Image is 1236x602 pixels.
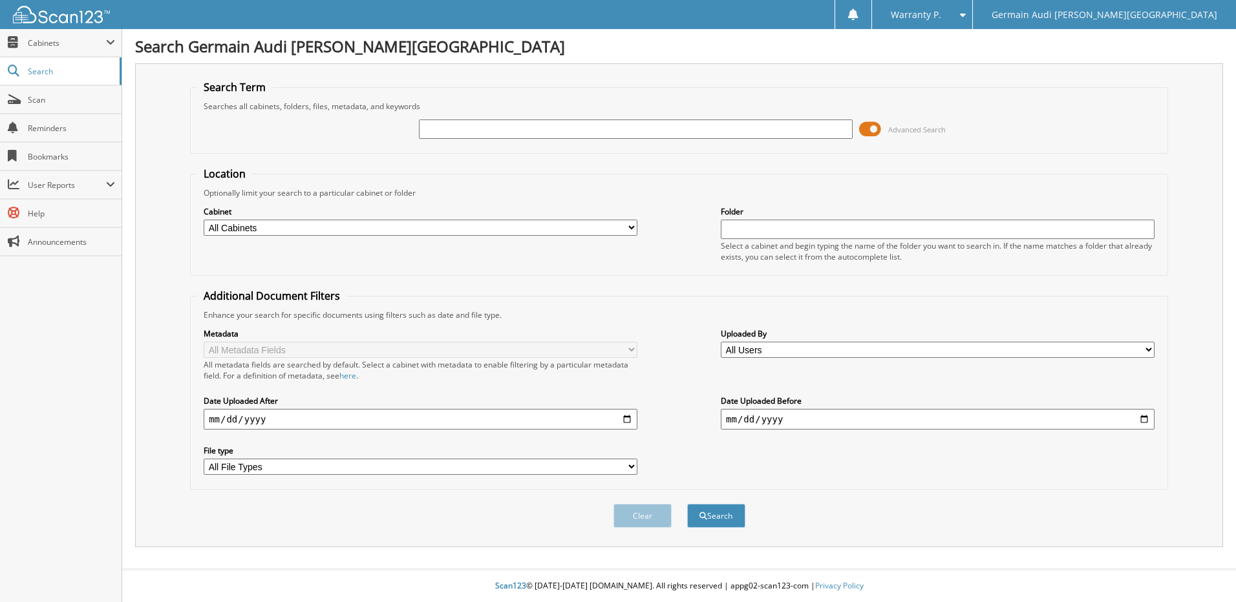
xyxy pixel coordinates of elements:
legend: Additional Document Filters [197,289,346,303]
div: Select a cabinet and begin typing the name of the folder you want to search in. If the name match... [721,240,1155,262]
span: Warranty P. [891,11,941,19]
div: Optionally limit your search to a particular cabinet or folder [197,187,1161,198]
label: Cabinet [204,206,637,217]
label: Metadata [204,328,637,339]
iframe: Chat Widget [1171,540,1236,602]
a: here [339,370,356,381]
button: Search [687,504,745,528]
span: Help [28,208,115,219]
span: Germain Audi [PERSON_NAME][GEOGRAPHIC_DATA] [992,11,1217,19]
span: Search [28,66,113,77]
div: All metadata fields are searched by default. Select a cabinet with metadata to enable filtering b... [204,359,637,381]
label: Date Uploaded Before [721,395,1155,406]
span: Cabinets [28,37,106,48]
label: File type [204,445,637,456]
span: Scan [28,94,115,105]
div: Enhance your search for specific documents using filters such as date and file type. [197,309,1161,320]
input: start [204,409,637,430]
span: User Reports [28,180,106,191]
button: Clear [613,504,672,528]
div: © [DATE]-[DATE] [DOMAIN_NAME]. All rights reserved | appg02-scan123-com | [122,570,1236,602]
div: Searches all cabinets, folders, files, metadata, and keywords [197,101,1161,112]
span: Announcements [28,236,115,247]
img: scan123-logo-white.svg [13,6,110,23]
span: Bookmarks [28,151,115,162]
legend: Location [197,167,252,181]
label: Date Uploaded After [204,395,637,406]
span: Advanced Search [888,125,946,134]
input: end [721,409,1155,430]
a: Privacy Policy [815,580,864,591]
h1: Search Germain Audi [PERSON_NAME][GEOGRAPHIC_DATA] [135,36,1223,57]
label: Uploaded By [721,328,1155,339]
span: Scan123 [495,580,526,591]
span: Reminders [28,123,115,134]
legend: Search Term [197,80,272,94]
label: Folder [721,206,1155,217]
